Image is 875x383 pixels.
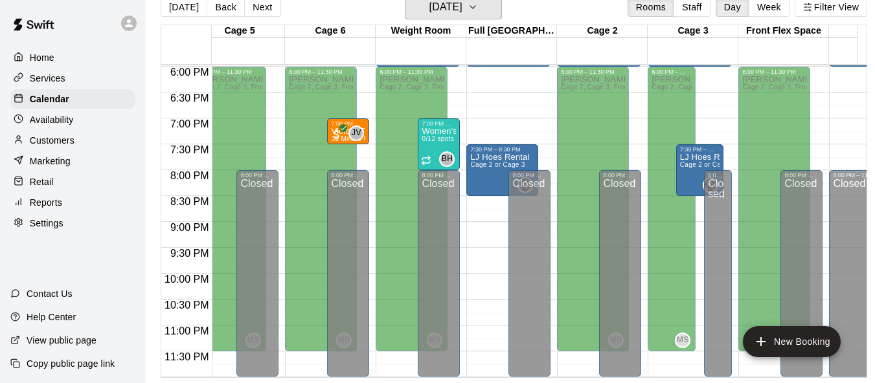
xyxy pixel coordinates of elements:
[680,146,720,153] div: 7:30 PM – 8:30 PM
[30,134,74,147] p: Customers
[167,67,212,78] span: 6:00 PM
[648,25,738,38] div: Cage 3
[444,151,455,167] span: Briana Harbison
[680,161,734,168] span: Cage 2 or Cage 3
[331,179,365,381] div: Closed
[439,151,455,167] div: Briana Harbison
[422,120,456,127] div: 7:00 PM – 8:00 PM
[331,172,365,179] div: 8:00 PM – 11:59 PM
[240,172,275,179] div: 8:00 PM – 11:59 PM
[512,172,547,179] div: 8:00 PM – 11:59 PM
[10,213,135,233] a: Settings
[240,179,275,381] div: Closed
[376,67,448,351] div: 6:00 PM – 11:30 PM: Available
[30,175,54,188] p: Retail
[289,83,613,91] span: Cage 2, Cage 3, Front Flex Space, Cage 4 A, Cage 4 B, Cage 5, Cage 6, Back Flex Space, Weight Room
[285,25,376,38] div: Cage 6
[352,127,361,140] span: JV
[10,110,135,129] a: Availability
[780,170,823,377] div: 8:00 PM – 11:59 PM: Closed
[30,113,74,126] p: Availability
[470,161,525,168] span: Cage 2 or Cage 3
[354,126,364,141] span: Jessica Vecchio
[422,179,456,381] div: Closed
[466,144,538,196] div: 7:30 PM – 8:30 PM: LJ Hoes Rental
[30,72,65,85] p: Services
[648,67,696,351] div: 6:00 PM – 11:30 PM: Available
[161,325,212,336] span: 11:00 PM
[348,126,364,141] div: Jessica Vecchio
[167,196,212,207] span: 8:30 PM
[738,67,810,351] div: 6:00 PM – 11:30 PM: Available
[27,311,76,323] p: Help Center
[161,300,212,311] span: 10:30 PM
[708,179,728,381] div: Closed
[10,131,135,150] a: Customers
[677,334,689,347] span: MS
[10,151,135,171] a: Marketing
[30,217,63,230] p: Settings
[30,196,62,209] p: Reports
[380,69,444,75] div: 6:00 PM – 11:30 PM
[561,69,625,75] div: 6:00 PM – 11:30 PM
[708,172,728,179] div: 8:00 PM – 11:59 PM
[167,170,212,181] span: 8:00 PM
[30,93,69,105] p: Calendar
[599,170,641,377] div: 8:00 PM – 11:59 PM: Closed
[198,69,262,75] div: 6:00 PM – 11:30 PM
[422,135,453,142] span: 0/12 spots filled
[652,69,692,75] div: 6:00 PM – 11:30 PM
[421,155,431,166] span: Recurring event
[327,118,369,144] div: 7:00 PM – 7:30 PM: 30 Minute Hitting Lesson (1:1)
[10,69,135,88] div: Services
[161,274,212,285] span: 10:00 PM
[422,172,456,179] div: 8:00 PM – 11:59 PM
[557,67,629,351] div: 6:00 PM – 11:30 PM: Available
[442,153,453,166] span: BH
[285,67,357,351] div: 6:00 PM – 11:30 PM: Available
[784,172,819,179] div: 8:00 PM – 11:59 PM
[167,118,212,129] span: 7:00 PM
[27,287,73,300] p: Contact Us
[167,222,212,233] span: 9:00 PM
[704,170,732,377] div: 8:00 PM – 11:59 PM: Closed
[418,170,460,377] div: 8:00 PM – 11:59 PM: Closed
[512,179,547,381] div: Closed
[327,170,369,377] div: 8:00 PM – 11:59 PM: Closed
[742,69,806,75] div: 6:00 PM – 11:30 PM
[30,155,71,168] p: Marketing
[603,172,637,179] div: 8:00 PM – 11:59 PM
[784,179,819,381] div: Closed
[508,170,551,377] div: 8:00 PM – 11:59 PM: Closed
[418,118,460,170] div: 7:00 PM – 8:00 PM: Women's Bootcamp Class with Coach Bri
[675,333,690,348] div: Matt Skiba
[161,351,212,362] span: 11:30 PM
[676,144,724,196] div: 7:30 PM – 8:30 PM: LJ Hoes Rental
[380,83,704,91] span: Cage 2, Cage 3, Front Flex Space, Cage 4 A, Cage 4 B, Cage 5, Cage 6, Back Flex Space, Weight Room
[10,193,135,212] a: Reports
[30,51,54,64] p: Home
[289,69,353,75] div: 6:00 PM – 11:30 PM
[703,177,718,193] div: LJ Hoes
[466,25,557,38] div: Full [GEOGRAPHIC_DATA]
[10,48,135,67] a: Home
[194,67,266,351] div: 6:00 PM – 11:30 PM: Available
[376,25,466,38] div: Weight Room
[557,25,648,38] div: Cage 2
[27,334,97,347] p: View public page
[167,248,212,259] span: 9:30 PM
[10,172,135,191] div: Retail
[470,146,534,153] div: 7:30 PM – 8:30 PM
[194,25,285,38] div: Cage 5
[10,89,135,109] div: Calendar
[331,120,365,127] div: 7:00 PM – 7:30 PM
[603,179,637,381] div: Closed
[167,144,212,155] span: 7:30 PM
[236,170,278,377] div: 8:00 PM – 11:59 PM: Closed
